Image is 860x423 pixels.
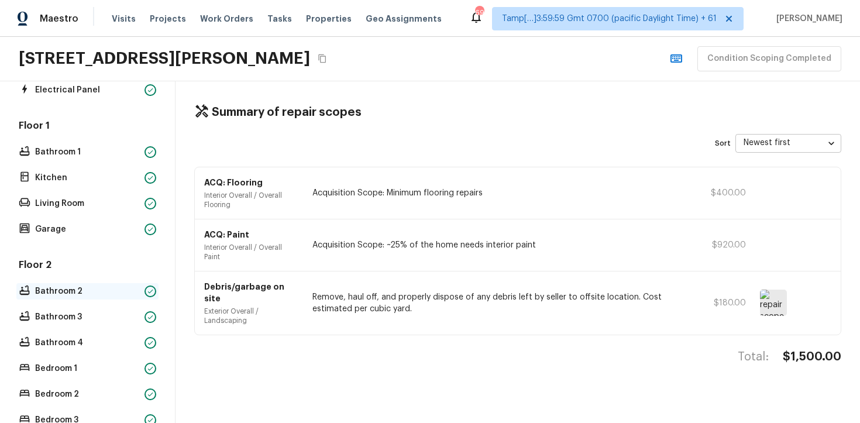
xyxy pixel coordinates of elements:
[40,13,78,25] span: Maestro
[783,349,841,364] h4: $1,500.00
[312,239,679,251] p: Acquisition Scope: ~25% of the home needs interior paint
[35,311,140,323] p: Bathroom 3
[306,13,352,25] span: Properties
[502,13,717,25] span: Tamp[…]3:59:59 Gmt 0700 (pacific Daylight Time) + 61
[35,223,140,235] p: Garage
[738,349,769,364] h4: Total:
[150,13,186,25] span: Projects
[204,229,298,240] p: ACQ: Paint
[693,239,746,251] p: $920.00
[475,7,483,19] div: 699
[312,187,679,199] p: Acquisition Scope: Minimum flooring repairs
[267,15,292,23] span: Tasks
[19,48,310,69] h2: [STREET_ADDRESS][PERSON_NAME]
[312,291,679,315] p: Remove, haul off, and properly dispose of any debris left by seller to offsite location. Cost est...
[35,286,140,297] p: Bathroom 2
[366,13,442,25] span: Geo Assignments
[35,198,140,209] p: Living Room
[204,177,298,188] p: ACQ: Flooring
[16,259,159,274] h5: Floor 2
[735,128,841,159] div: Newest first
[693,297,746,309] p: $180.00
[212,105,362,120] h4: Summary of repair scopes
[204,307,298,325] p: Exterior Overall / Landscaping
[760,290,787,316] img: repair scope asset
[204,281,298,304] p: Debris/garbage on site
[35,337,140,349] p: Bathroom 4
[200,13,253,25] span: Work Orders
[315,51,330,66] button: Copy Address
[204,191,298,209] p: Interior Overall / Overall Flooring
[693,187,746,199] p: $400.00
[16,119,159,135] h5: Floor 1
[35,172,140,184] p: Kitchen
[204,243,298,262] p: Interior Overall / Overall Paint
[35,363,140,374] p: Bedroom 1
[112,13,136,25] span: Visits
[772,13,842,25] span: [PERSON_NAME]
[35,84,140,96] p: Electrical Panel
[715,139,731,148] p: Sort
[35,146,140,158] p: Bathroom 1
[35,388,140,400] p: Bedroom 2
